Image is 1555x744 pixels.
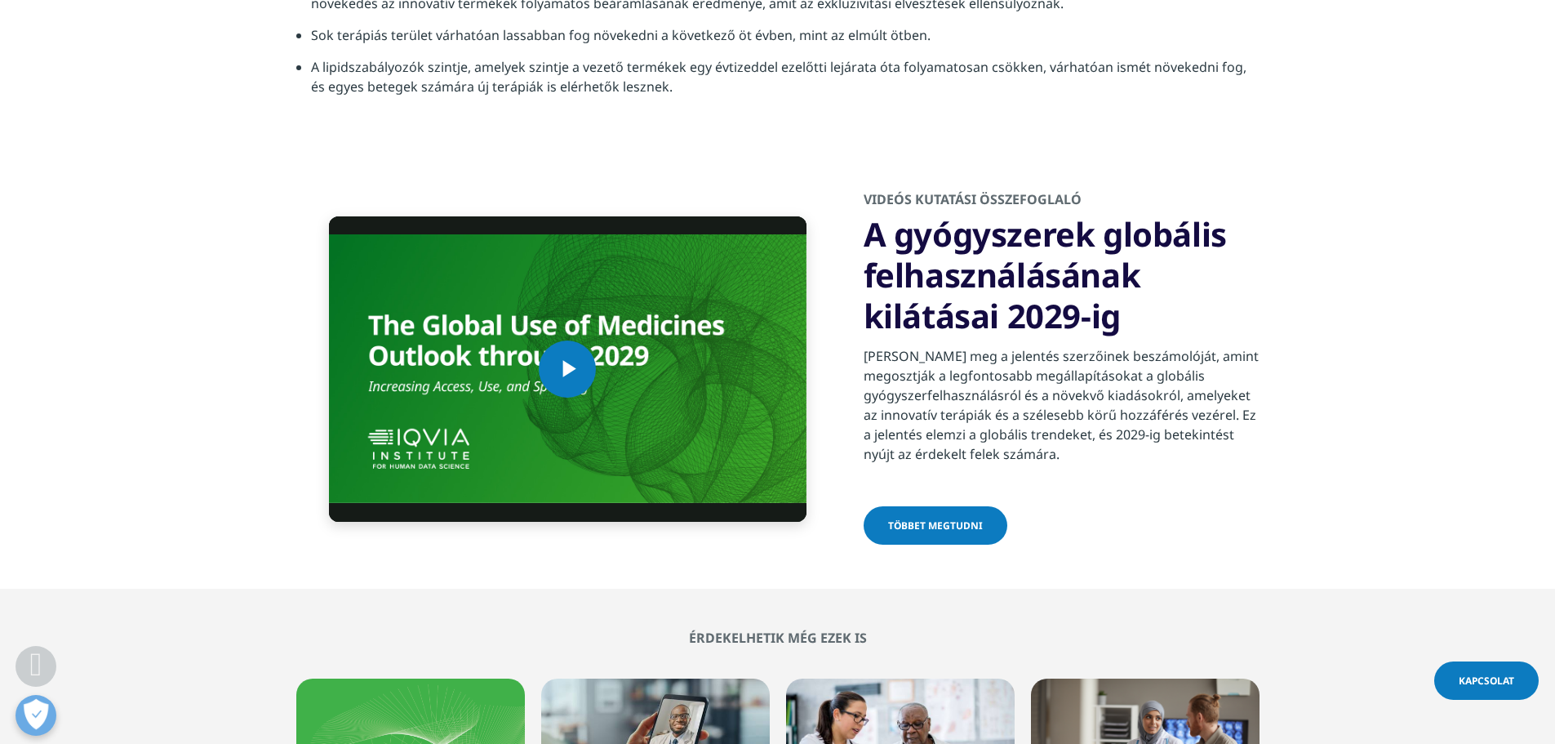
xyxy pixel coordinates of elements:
[311,58,1246,96] font: A lipidszabályozók szintje, amelyek szintje a vezető termékek egy évtizeddel ezelőtti lejárata ót...
[16,695,56,736] button: Beállítások megnyitása
[329,216,806,522] video-js: Video Player
[689,629,867,647] font: Érdekelhetik még ezek is
[539,341,596,398] button: Play Video
[311,26,931,44] font: Sok terápiás terület várhatóan lassabban fog növekedni a következő öt évben, mint az elmúlt ötben.
[864,190,1082,208] font: Videós kutatási összefoglaló
[864,212,1227,338] font: A gyógyszerek globális felhasználásának kilátásai 2029-ig
[1434,662,1539,700] a: Kapcsolat
[1459,674,1514,688] font: Kapcsolat
[888,519,983,532] font: többet megtudni
[864,347,1259,463] font: [PERSON_NAME] meg a jelentés szerzőinek beszámolóját, amint megosztják a legfontosabb megállapítá...
[864,506,1007,545] a: többet megtudni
